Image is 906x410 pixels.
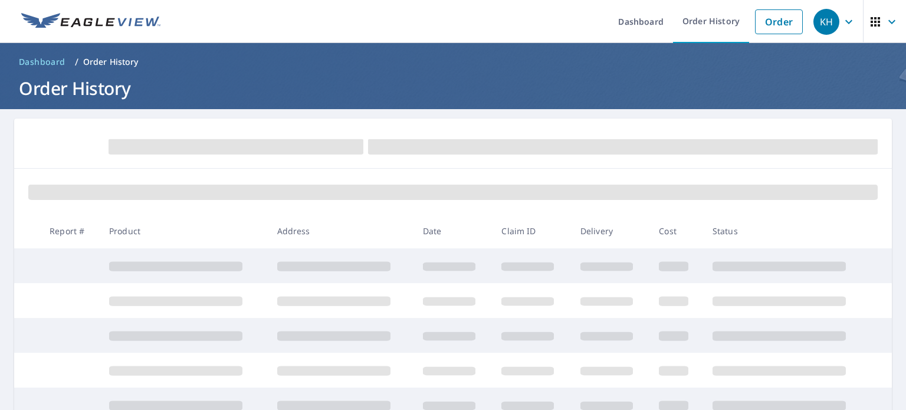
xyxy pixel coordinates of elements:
th: Claim ID [492,214,570,248]
th: Product [100,214,268,248]
a: Order [755,9,803,34]
p: Order History [83,56,139,68]
th: Address [268,214,413,248]
a: Dashboard [14,53,70,71]
h1: Order History [14,76,892,100]
img: EV Logo [21,13,160,31]
th: Date [413,214,492,248]
div: KH [813,9,839,35]
th: Delivery [571,214,649,248]
span: Dashboard [19,56,65,68]
th: Cost [649,214,703,248]
nav: breadcrumb [14,53,892,71]
th: Status [703,214,871,248]
th: Report # [40,214,100,248]
li: / [75,55,78,69]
